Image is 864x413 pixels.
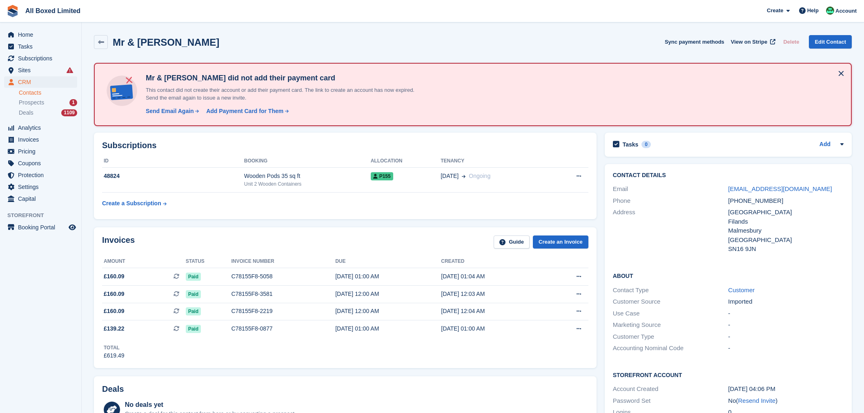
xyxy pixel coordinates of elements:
[4,181,77,193] a: menu
[19,109,33,117] span: Deals
[613,172,844,179] h2: Contact Details
[7,5,19,17] img: stora-icon-8386f47178a22dfd0bd8f6a31ec36ba5ce8667c1dd55bd0f319d3a0aa187defe.svg
[728,244,844,254] div: SN16 9JN
[18,64,67,76] span: Sites
[613,196,728,206] div: Phone
[533,235,588,249] a: Create an Invoice
[728,185,832,192] a: [EMAIL_ADDRESS][DOMAIN_NAME]
[102,235,135,249] h2: Invoices
[728,396,844,406] div: No
[244,155,371,168] th: Booking
[4,193,77,204] a: menu
[102,155,244,168] th: ID
[102,172,244,180] div: 48824
[102,199,161,208] div: Create a Subscription
[22,4,84,18] a: All Boxed Limited
[67,67,73,73] i: Smart entry sync failures have occurred
[613,297,728,306] div: Customer Source
[186,325,201,333] span: Paid
[105,73,139,108] img: no-card-linked-e7822e413c904bf8b177c4d89f31251c4716f9871600ec3ca5bfc59e148c83f4.svg
[18,134,67,145] span: Invoices
[18,41,67,52] span: Tasks
[441,172,459,180] span: [DATE]
[143,73,428,83] h4: Mr & [PERSON_NAME] did not add their payment card
[441,272,547,281] div: [DATE] 01:04 AM
[613,271,844,280] h2: About
[4,64,77,76] a: menu
[826,7,834,15] img: Enquiries
[7,211,81,220] span: Storefront
[18,122,67,133] span: Analytics
[4,122,77,133] a: menu
[104,307,125,315] span: £160.09
[728,297,844,306] div: Imported
[4,158,77,169] a: menu
[104,290,125,298] span: £160.09
[728,332,844,342] div: -
[67,222,77,232] a: Preview store
[613,309,728,318] div: Use Case
[143,86,428,102] p: This contact did not create their account or add their payment card. The link to create an accoun...
[4,29,77,40] a: menu
[186,255,232,268] th: Status
[613,286,728,295] div: Contact Type
[203,107,289,115] a: Add Payment Card for Them
[244,172,371,180] div: Wooden Pods 35 sq ft
[244,180,371,188] div: Unit 2 Wooden Containers
[613,332,728,342] div: Customer Type
[231,307,335,315] div: C78155F8-2219
[728,196,844,206] div: [PHONE_NUMBER]
[613,320,728,330] div: Marketing Source
[780,35,802,49] button: Delete
[146,107,194,115] div: Send Email Again
[19,98,77,107] a: Prospects 1
[61,109,77,116] div: 1109
[231,324,335,333] div: C78155F8-0877
[641,141,651,148] div: 0
[809,35,852,49] a: Edit Contact
[18,193,67,204] span: Capital
[69,99,77,106] div: 1
[441,155,550,168] th: Tenancy
[18,29,67,40] span: Home
[104,272,125,281] span: £160.09
[613,184,728,194] div: Email
[469,173,490,179] span: Ongoing
[613,384,728,394] div: Account Created
[665,35,724,49] button: Sync payment methods
[231,290,335,298] div: C78155F8-3581
[613,344,728,353] div: Accounting Nominal Code
[728,35,777,49] a: View on Stripe
[102,255,186,268] th: Amount
[613,371,844,379] h2: Storefront Account
[104,351,125,360] div: £619.49
[4,169,77,181] a: menu
[736,397,778,404] span: ( )
[125,400,296,410] div: No deals yet
[18,222,67,233] span: Booking Portal
[441,324,547,333] div: [DATE] 01:00 AM
[102,384,124,394] h2: Deals
[441,290,547,298] div: [DATE] 12:03 AM
[819,140,831,149] a: Add
[104,344,125,351] div: Total
[441,307,547,315] div: [DATE] 12:04 AM
[206,107,283,115] div: Add Payment Card for Them
[371,155,441,168] th: Allocation
[186,290,201,298] span: Paid
[4,222,77,233] a: menu
[19,89,77,97] a: Contacts
[728,384,844,394] div: [DATE] 04:06 PM
[731,38,767,46] span: View on Stripe
[728,226,844,235] div: Malmesbury
[494,235,530,249] a: Guide
[19,99,44,107] span: Prospects
[728,235,844,245] div: [GEOGRAPHIC_DATA]
[767,7,783,15] span: Create
[102,196,167,211] a: Create a Subscription
[186,307,201,315] span: Paid
[728,217,844,226] div: Filands
[231,255,335,268] th: Invoice number
[104,324,125,333] span: £139.22
[4,41,77,52] a: menu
